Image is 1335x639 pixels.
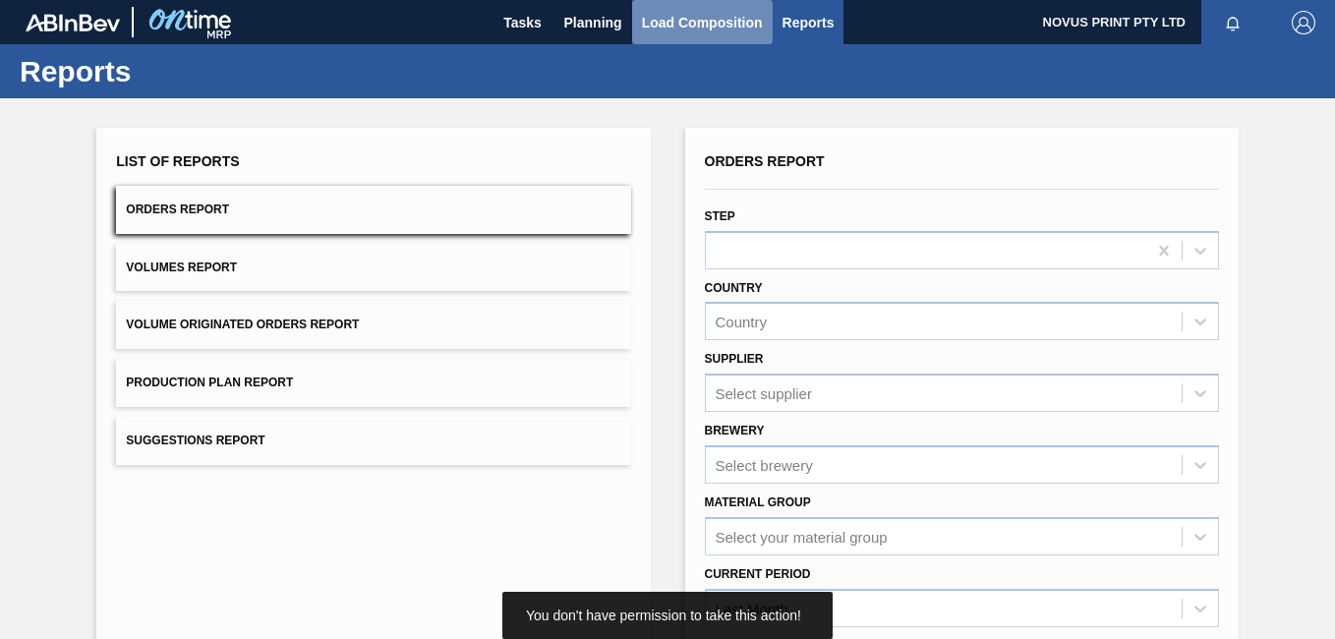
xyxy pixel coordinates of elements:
[116,417,630,465] button: Suggestions Report
[705,281,763,295] label: Country
[705,153,825,169] span: Orders Report
[716,314,768,330] div: Country
[1292,11,1315,34] img: Logout
[126,318,359,331] span: Volume Originated Orders Report
[126,376,293,389] span: Production Plan Report
[716,385,812,402] div: Select supplier
[783,11,835,34] span: Reports
[126,261,237,274] span: Volumes Report
[501,11,545,34] span: Tasks
[20,60,369,83] h1: Reports
[716,456,813,473] div: Select brewery
[642,11,763,34] span: Load Composition
[526,608,801,623] span: You don't have permission to take this action!
[705,495,811,509] label: Material Group
[116,186,630,234] button: Orders Report
[564,11,622,34] span: Planning
[126,203,229,216] span: Orders Report
[26,14,120,31] img: TNhmsLtSVTkK8tSr43FrP2fwEKptu5GPRR3wAAAABJRU5ErkJggg==
[705,424,765,437] label: Brewery
[126,434,264,447] span: Suggestions Report
[705,209,735,223] label: Step
[705,567,811,581] label: Current Period
[116,244,630,292] button: Volumes Report
[116,301,630,349] button: Volume Originated Orders Report
[116,153,239,169] span: List of Reports
[716,528,888,545] div: Select your material group
[705,352,764,366] label: Supplier
[116,359,630,407] button: Production Plan Report
[1201,9,1264,36] button: Notifications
